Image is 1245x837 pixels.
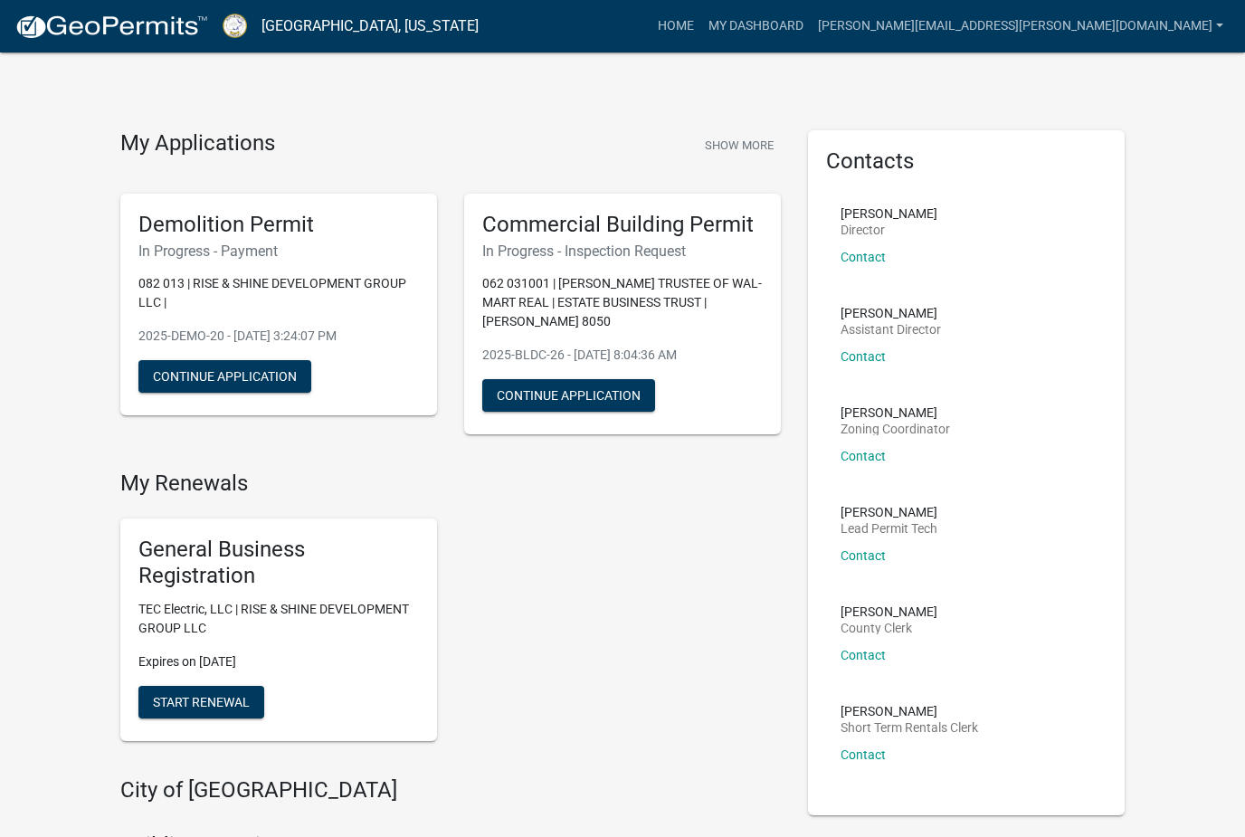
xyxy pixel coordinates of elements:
[482,212,763,238] h5: Commercial Building Permit
[841,406,950,419] p: [PERSON_NAME]
[138,537,419,589] h5: General Business Registration
[841,648,886,662] a: Contact
[841,548,886,563] a: Contact
[701,9,811,43] a: My Dashboard
[153,694,250,709] span: Start Renewal
[841,449,886,463] a: Contact
[841,224,937,236] p: Director
[261,11,479,42] a: [GEOGRAPHIC_DATA], [US_STATE]
[651,9,701,43] a: Home
[841,349,886,364] a: Contact
[841,622,937,634] p: County Clerk
[826,148,1107,175] h5: Contacts
[138,212,419,238] h5: Demolition Permit
[841,605,937,618] p: [PERSON_NAME]
[841,506,937,518] p: [PERSON_NAME]
[482,274,763,331] p: 062 031001 | [PERSON_NAME] TRUSTEE OF WAL-MART REAL | ESTATE BUSINESS TRUST | [PERSON_NAME] 8050
[841,721,978,734] p: Short Term Rentals Clerk
[482,379,655,412] button: Continue Application
[841,250,886,264] a: Contact
[223,14,247,38] img: Putnam County, Georgia
[841,705,978,718] p: [PERSON_NAME]
[138,360,311,393] button: Continue Application
[138,243,419,260] h6: In Progress - Payment
[138,327,419,346] p: 2025-DEMO-20 - [DATE] 3:24:07 PM
[138,686,264,718] button: Start Renewal
[482,243,763,260] h6: In Progress - Inspection Request
[120,471,781,497] h4: My Renewals
[841,423,950,435] p: Zoning Coordinator
[120,471,781,755] wm-registration-list-section: My Renewals
[120,130,275,157] h4: My Applications
[841,323,941,336] p: Assistant Director
[698,130,781,160] button: Show More
[841,522,937,535] p: Lead Permit Tech
[138,652,419,671] p: Expires on [DATE]
[841,307,941,319] p: [PERSON_NAME]
[841,747,886,762] a: Contact
[138,274,419,312] p: 082 013 | RISE & SHINE DEVELOPMENT GROUP LLC |
[120,777,781,804] h4: City of [GEOGRAPHIC_DATA]
[482,346,763,365] p: 2025-BLDC-26 - [DATE] 8:04:36 AM
[138,600,419,638] p: TEC Electric, LLC | RISE & SHINE DEVELOPMENT GROUP LLC
[841,207,937,220] p: [PERSON_NAME]
[811,9,1231,43] a: [PERSON_NAME][EMAIL_ADDRESS][PERSON_NAME][DOMAIN_NAME]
